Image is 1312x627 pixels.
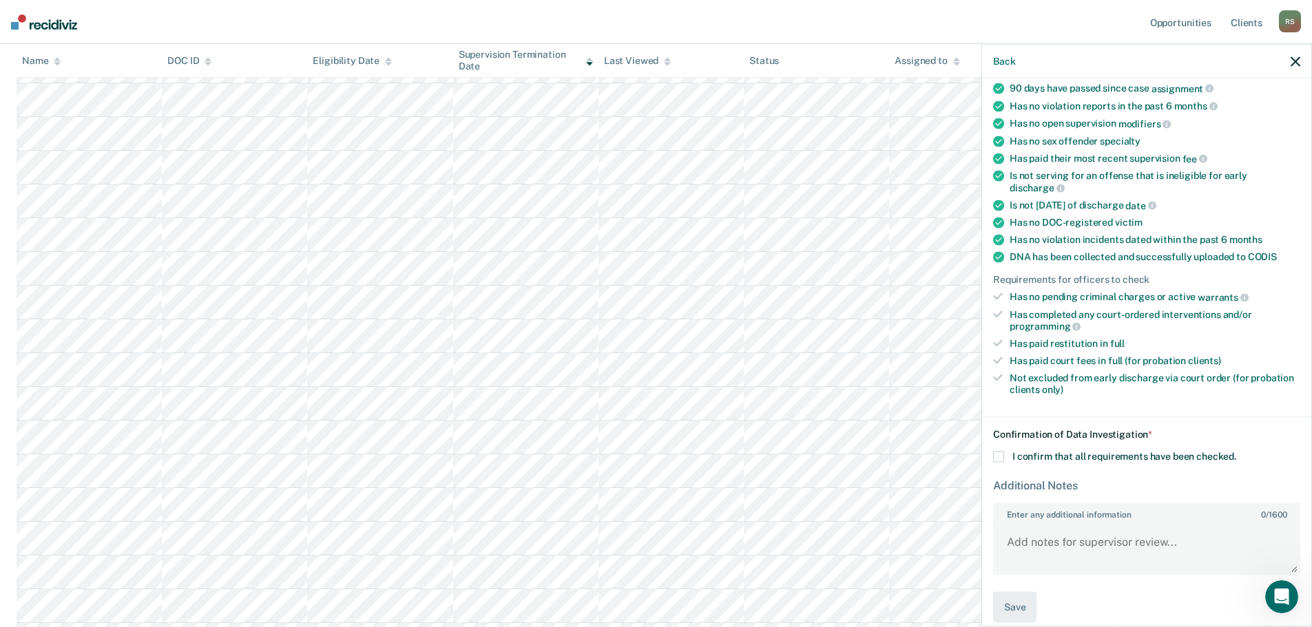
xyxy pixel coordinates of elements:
[459,49,593,72] div: Supervision Termination Date
[1010,100,1300,112] div: Has no violation reports in the past 6
[1229,234,1262,245] span: months
[1198,292,1249,303] span: warrants
[993,592,1037,623] button: Save
[993,55,1015,67] button: Back
[993,429,1300,440] div: Confirmation of Data Investigation
[1010,251,1300,263] div: DNA has been collected and successfully uploaded to
[1010,182,1065,193] span: discharge
[1010,170,1300,193] div: Is not serving for an offense that is ineligible for early
[1042,383,1063,394] span: only)
[1110,338,1125,349] span: full
[995,504,1299,520] label: Enter any additional information
[11,14,77,30] img: Recidiviz
[313,55,392,67] div: Eligibility Date
[1125,200,1156,211] span: date
[1265,580,1298,613] iframe: Intercom live chat
[604,55,671,67] div: Last Viewed
[1010,118,1300,130] div: Has no open supervision
[1279,10,1301,32] div: R S
[1115,217,1143,228] span: victim
[1010,199,1300,211] div: Is not [DATE] of discharge
[1183,153,1207,164] span: fee
[1010,338,1300,350] div: Has paid restitution in
[1248,251,1277,262] span: CODIS
[749,55,779,67] div: Status
[1174,100,1218,111] span: months
[1152,83,1214,94] span: assignment
[1010,372,1300,395] div: Not excluded from early discharge via court order (for probation clients
[1010,217,1300,229] div: Has no DOC-registered
[1261,510,1287,520] span: / 1600
[1010,321,1081,332] span: programming
[1010,355,1300,367] div: Has paid court fees in full (for probation
[22,55,61,67] div: Name
[1012,451,1236,462] span: I confirm that all requirements have been checked.
[993,479,1300,492] div: Additional Notes
[1010,83,1300,95] div: 90 days have passed since case
[1100,135,1141,146] span: specialty
[1010,234,1300,246] div: Has no violation incidents dated within the past 6
[1010,308,1300,332] div: Has completed any court-ordered interventions and/or
[1118,118,1172,129] span: modifiers
[895,55,959,67] div: Assigned to
[1010,135,1300,147] div: Has no sex offender
[1188,355,1221,366] span: clients)
[1010,291,1300,304] div: Has no pending criminal charges or active
[993,274,1300,286] div: Requirements for officers to check
[1261,510,1266,520] span: 0
[1010,152,1300,164] div: Has paid their most recent supervision
[167,55,211,67] div: DOC ID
